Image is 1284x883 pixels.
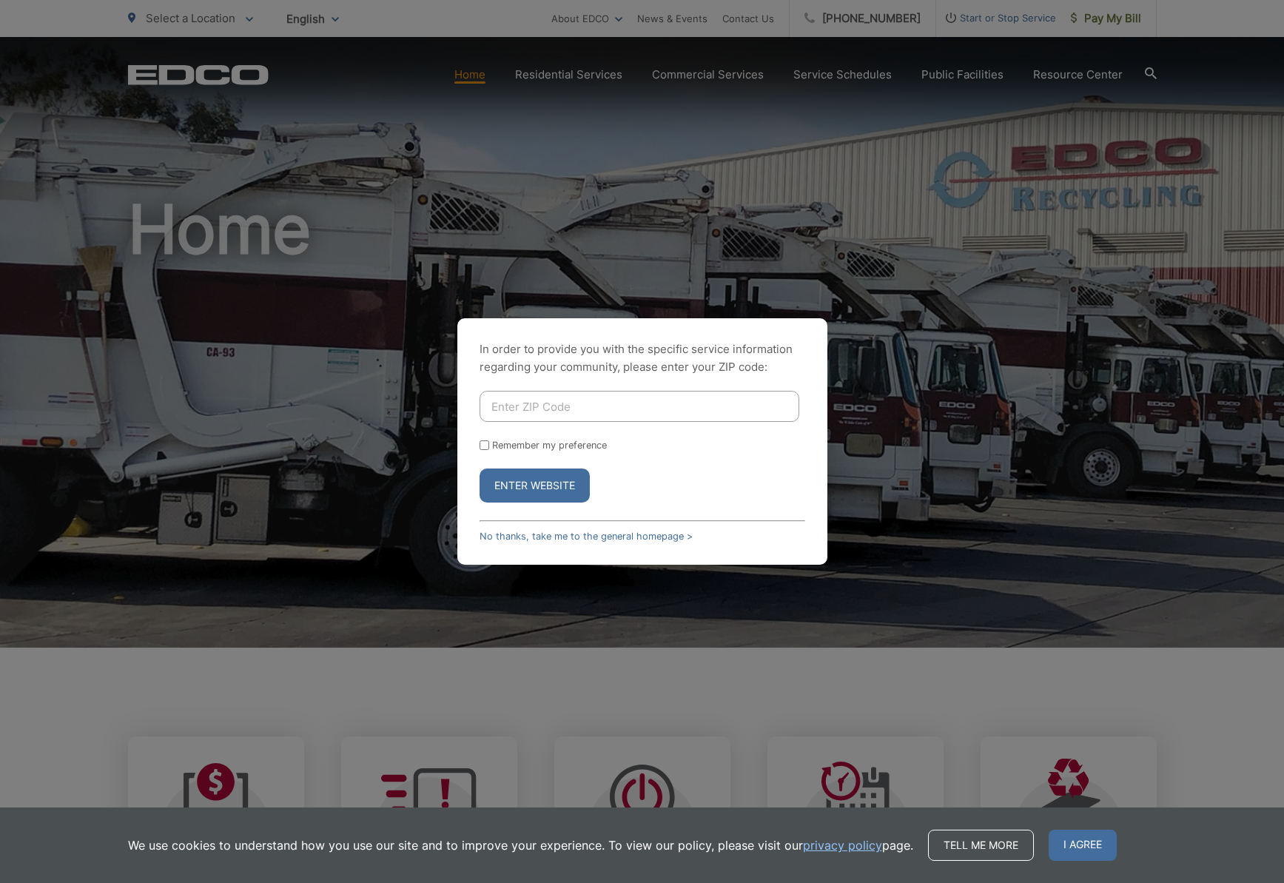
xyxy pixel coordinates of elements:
button: Enter Website [480,469,590,503]
input: Enter ZIP Code [480,391,799,422]
a: privacy policy [803,836,882,854]
p: In order to provide you with the specific service information regarding your community, please en... [480,340,805,376]
span: I agree [1049,830,1117,861]
label: Remember my preference [492,440,607,451]
a: No thanks, take me to the general homepage > [480,531,693,542]
a: Tell me more [928,830,1034,861]
p: We use cookies to understand how you use our site and to improve your experience. To view our pol... [128,836,913,854]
